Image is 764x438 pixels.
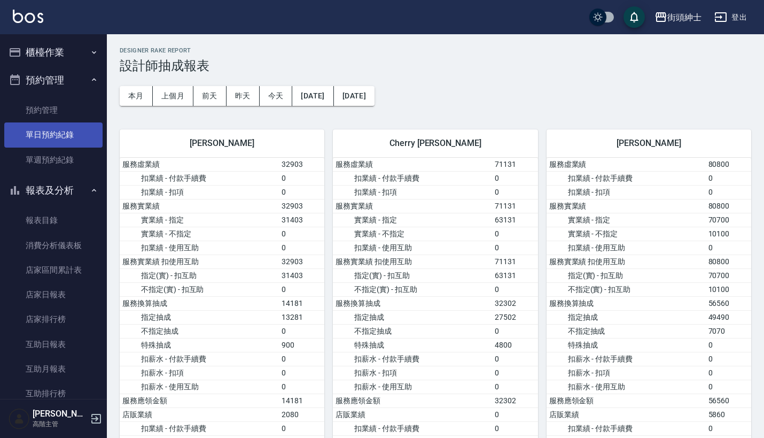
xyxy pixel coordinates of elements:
[333,171,492,185] td: 扣業績 - 付款手續費
[650,6,706,28] button: 街頭紳士
[623,6,645,28] button: save
[547,338,706,352] td: 特殊抽成
[706,296,751,310] td: 56560
[333,296,492,310] td: 服務換算抽成
[279,324,324,338] td: 0
[153,86,193,106] button: 上個月
[333,394,492,408] td: 服務應領金額
[120,338,279,352] td: 特殊抽成
[706,227,751,241] td: 10100
[333,158,492,172] td: 服務虛業績
[492,352,537,366] td: 0
[333,185,492,199] td: 扣業績 - 扣項
[4,381,103,406] a: 互助排行榜
[279,199,324,213] td: 32903
[492,213,537,227] td: 63131
[132,138,311,149] span: [PERSON_NAME]
[492,421,537,435] td: 0
[120,185,279,199] td: 扣業績 - 扣項
[492,171,537,185] td: 0
[492,408,537,421] td: 0
[120,394,279,408] td: 服務應領金額
[4,332,103,357] a: 互助日報表
[333,310,492,324] td: 指定抽成
[279,227,324,241] td: 0
[279,282,324,296] td: 0
[547,158,706,172] td: 服務虛業績
[120,158,279,172] td: 服務虛業績
[120,324,279,338] td: 不指定抽成
[333,227,492,241] td: 實業績 - 不指定
[333,255,492,268] td: 服務實業績 扣使用互助
[33,419,87,429] p: 高階主管
[547,185,706,199] td: 扣業績 - 扣項
[4,39,103,66] button: 櫃檯作業
[492,310,537,324] td: 27502
[4,176,103,204] button: 報表及分析
[547,213,706,227] td: 實業績 - 指定
[667,11,701,24] div: 街頭紳士
[706,255,751,268] td: 80800
[706,310,751,324] td: 49490
[547,282,706,296] td: 不指定(實) - 扣互助
[9,408,30,429] img: Person
[279,171,324,185] td: 0
[279,366,324,380] td: 0
[4,258,103,282] a: 店家區間累計表
[4,282,103,307] a: 店家日報表
[120,213,279,227] td: 實業績 - 指定
[492,255,537,268] td: 71131
[706,421,751,435] td: 0
[279,394,324,408] td: 14181
[706,158,751,172] td: 80800
[279,255,324,268] td: 32903
[547,296,706,310] td: 服務換算抽成
[279,185,324,199] td: 0
[279,296,324,310] td: 14181
[120,171,279,185] td: 扣業績 - 付款手續費
[120,47,751,54] h2: Designer Rake Report
[279,268,324,282] td: 31403
[279,352,324,366] td: 0
[120,352,279,366] td: 扣薪水 - 付款手續費
[279,213,324,227] td: 31403
[559,138,738,149] span: [PERSON_NAME]
[279,338,324,352] td: 900
[706,213,751,227] td: 70700
[33,409,87,419] h5: [PERSON_NAME]
[4,233,103,258] a: 消費分析儀表板
[346,138,525,149] span: Cherry [PERSON_NAME]
[547,380,706,394] td: 扣薪水 - 使用互助
[547,421,706,435] td: 扣業績 - 付款手續費
[706,352,751,366] td: 0
[492,380,537,394] td: 0
[4,98,103,122] a: 預約管理
[492,227,537,241] td: 0
[279,380,324,394] td: 0
[706,241,751,255] td: 0
[547,324,706,338] td: 不指定抽成
[547,268,706,282] td: 指定(實) - 扣互助
[4,148,103,172] a: 單週預約紀錄
[193,86,227,106] button: 前天
[4,122,103,147] a: 單日預約紀錄
[120,255,279,268] td: 服務實業績 扣使用互助
[120,296,279,310] td: 服務換算抽成
[547,408,706,421] td: 店販業績
[706,366,751,380] td: 0
[492,185,537,199] td: 0
[547,227,706,241] td: 實業績 - 不指定
[547,366,706,380] td: 扣薪水 - 扣項
[492,268,537,282] td: 63131
[333,241,492,255] td: 扣業績 - 使用互助
[120,199,279,213] td: 服務實業績
[227,86,260,106] button: 昨天
[120,86,153,106] button: 本月
[706,324,751,338] td: 7070
[120,268,279,282] td: 指定(實) - 扣互助
[547,394,706,408] td: 服務應領金額
[120,421,279,435] td: 扣業績 - 付款手續費
[279,241,324,255] td: 0
[333,213,492,227] td: 實業績 - 指定
[547,255,706,268] td: 服務實業績 扣使用互助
